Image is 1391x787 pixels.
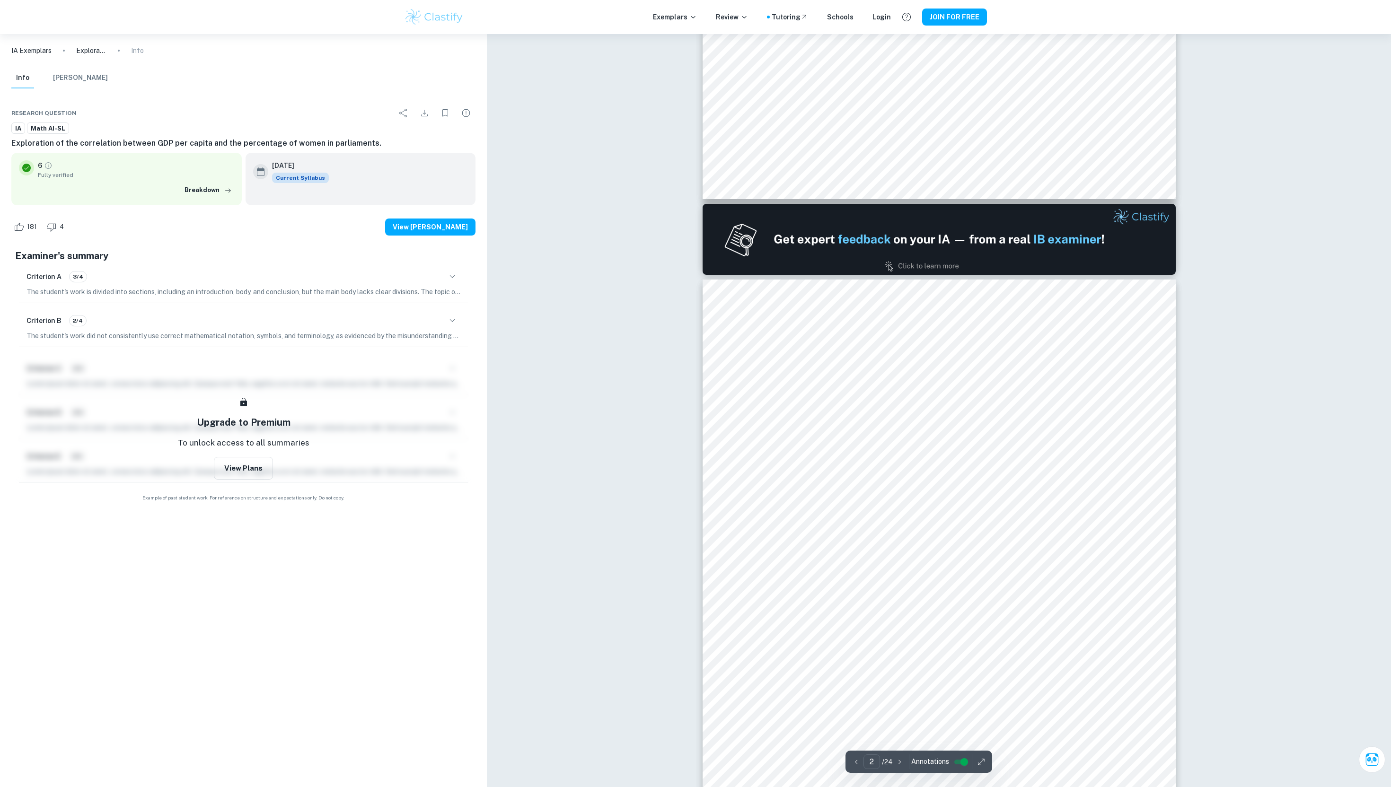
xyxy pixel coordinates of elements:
h5: Examiner's summary [15,249,472,263]
button: Breakdown [182,183,234,197]
a: IA Exemplars [11,45,52,56]
p: Exploration of the correlation between GDP per capita and the percentage of women in parliaments. [76,45,106,56]
button: Ask Clai [1359,746,1385,773]
button: JOIN FOR FREE [922,9,987,26]
span: Annotations [911,757,949,767]
span: 2/4 [70,316,86,325]
h6: Criterion B [26,315,62,326]
span: Fully verified [38,171,234,179]
a: Login [872,12,891,22]
span: Current Syllabus [272,173,329,183]
h6: [DATE] [272,160,321,171]
a: Tutoring [772,12,808,22]
span: 4 [54,222,69,232]
div: Bookmark [436,104,455,122]
button: Help and Feedback [898,9,915,25]
a: Grade fully verified [44,161,53,170]
span: 3/4 [70,272,87,281]
div: Report issue [457,104,475,122]
span: Math AI-SL [27,124,69,133]
a: IA [11,122,25,134]
p: The student's work did not consistently use correct mathematical notation, symbols, and terminolo... [26,331,460,341]
h6: Criterion A [26,271,62,282]
button: [PERSON_NAME] [53,68,108,88]
p: Exemplars [653,12,697,22]
p: The student's work is divided into sections, including an introduction, body, and conclusion, but... [26,287,460,297]
a: Math AI-SL [27,122,69,134]
span: IA [12,124,25,133]
div: Dislike [44,219,69,235]
p: Info [131,45,144,56]
div: This exemplar is based on the current syllabus. Feel free to refer to it for inspiration/ideas wh... [272,173,329,183]
button: Info [11,68,34,88]
p: 6 [38,160,42,171]
h5: Upgrade to Premium [197,415,291,429]
button: View Plans [214,457,273,480]
div: Share [394,104,413,122]
h6: Exploration of the correlation between GDP per capita and the percentage of women in parliaments. [11,138,475,149]
span: 181 [22,222,42,232]
span: Example of past student work. For reference on structure and expectations only. Do not copy. [11,494,475,501]
img: Ad [703,204,1176,275]
img: Clastify logo [404,8,464,26]
div: Download [415,104,434,122]
p: / 24 [882,757,893,767]
span: Research question [11,109,77,117]
p: To unlock access to all summaries [178,437,309,449]
button: View [PERSON_NAME] [385,219,475,236]
p: Review [716,12,748,22]
div: Like [11,219,42,235]
a: Schools [827,12,854,22]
